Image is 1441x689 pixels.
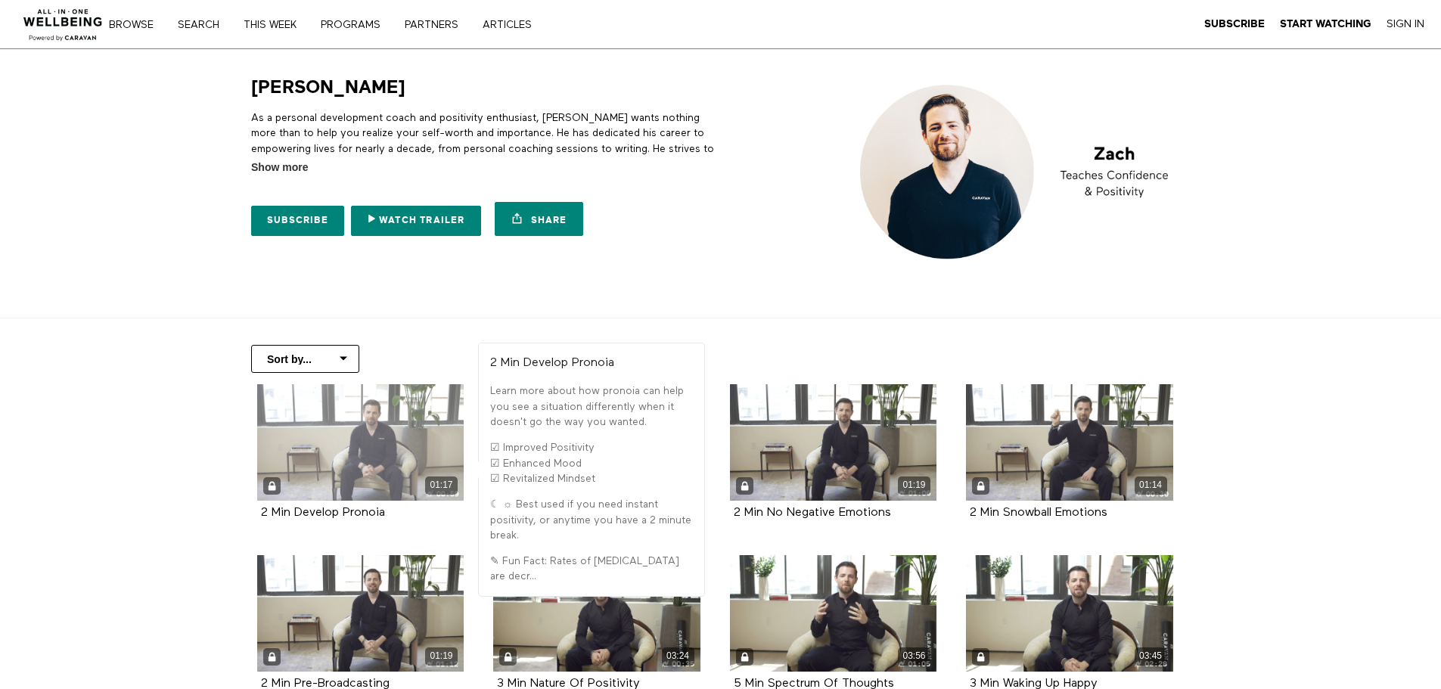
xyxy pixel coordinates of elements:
a: 5 Min Spectrum Of Thoughts [734,678,894,689]
a: 2 Min Develop Pronoia 01:17 [257,384,464,501]
p: ☾ ☼ Best used if you need instant positivity, or anytime you have a 2 minute break. [490,497,693,543]
a: Start Watching [1280,17,1371,31]
h1: [PERSON_NAME] [251,76,405,99]
a: Sign In [1387,17,1424,31]
a: 2 Min No Negative Emotions 01:19 [730,384,937,501]
a: 3 Min Waking Up Happy 03:45 [966,555,1173,672]
a: 3 Min Waking Up Happy [970,678,1098,689]
a: Watch Trailer [351,206,481,236]
strong: 2 Min Develop Pronoia [261,507,385,519]
a: Subscribe [1204,17,1265,31]
a: 2 Min Pre-Broadcasting [261,678,390,689]
p: ✎ Fun Fact: Rates of [MEDICAL_DATA] are decr... [490,554,693,585]
a: 5 Min Spectrum Of Thoughts 03:56 [730,555,937,672]
div: 03:45 [1135,647,1167,665]
strong: Subscribe [1204,18,1265,29]
nav: Primary [120,17,563,32]
strong: 2 Min No Negative Emotions [734,507,891,519]
strong: 2 Min Develop Pronoia [490,357,614,369]
div: 01:17 [425,476,458,494]
div: 01:19 [425,647,458,665]
a: ARTICLES [477,20,548,30]
a: 2 Min No Negative Emotions [734,507,891,518]
div: 03:56 [898,647,930,665]
strong: 2 Min Snowball Emotions [970,507,1107,519]
a: 3 Min Nature Of Positivity [497,678,640,689]
p: Learn more about how pronoia can help you see a situation differently when it doesn't go the way ... [490,383,693,430]
a: Share [495,202,582,236]
a: 2 Min Pre-Broadcasting 01:19 [257,555,464,672]
span: Show more [251,160,308,175]
a: 3 Min Nature Of Positivity 03:24 [493,555,700,672]
a: Browse [104,20,169,30]
a: PROGRAMS [315,20,396,30]
a: 2 Min Snowball Emotions [970,507,1107,518]
strong: Start Watching [1280,18,1371,29]
div: 01:19 [898,476,930,494]
p: As a personal development coach and positivity enthusiast, [PERSON_NAME] wants nothing more than ... [251,110,715,187]
div: 03:24 [662,647,694,665]
a: Subscribe [251,206,344,236]
a: Search [172,20,235,30]
a: THIS WEEK [238,20,312,30]
div: 01:14 [1135,476,1167,494]
p: ☑ Improved Positivity ☑ Enhanced Mood ☑ Revitalized Mindset [490,440,693,486]
a: 2 Min Snowball Emotions 01:14 [966,384,1173,501]
img: Zach [847,76,1190,268]
a: 2 Min Develop Pronoia [261,507,385,518]
a: PARTNERS [399,20,474,30]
